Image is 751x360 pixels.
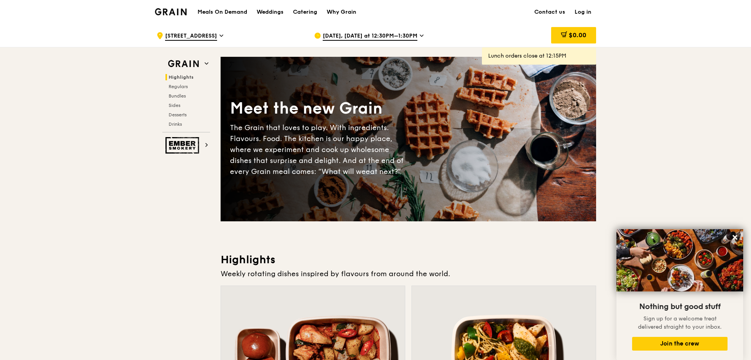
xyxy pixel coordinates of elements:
[165,32,217,41] span: [STREET_ADDRESS]
[366,167,401,176] span: eat next?”
[165,137,201,154] img: Ember Smokery web logo
[169,93,186,99] span: Bundles
[530,0,570,24] a: Contact us
[569,31,586,39] span: $0.00
[323,32,417,41] span: [DATE], [DATE] at 12:30PM–1:30PM
[570,0,596,24] a: Log in
[165,57,201,71] img: Grain web logo
[221,268,596,279] div: Weekly rotating dishes inspired by flavours from around the world.
[488,52,590,60] div: Lunch orders close at 12:15PM
[155,8,187,15] img: Grain
[638,315,722,330] span: Sign up for a welcome treat delivered straight to your inbox.
[169,74,194,80] span: Highlights
[729,231,741,244] button: Close
[169,112,187,118] span: Desserts
[293,0,317,24] div: Catering
[169,84,188,89] span: Regulars
[639,302,720,311] span: Nothing but good stuff
[327,0,356,24] div: Why Grain
[632,337,728,351] button: Join the crew
[198,8,247,16] h1: Meals On Demand
[230,98,408,119] div: Meet the new Grain
[257,0,284,24] div: Weddings
[169,121,182,127] span: Drinks
[221,253,596,267] h3: Highlights
[616,229,743,291] img: DSC07876-Edit02-Large.jpeg
[322,0,361,24] a: Why Grain
[230,122,408,177] div: The Grain that loves to play. With ingredients. Flavours. Food. The kitchen is our happy place, w...
[288,0,322,24] a: Catering
[169,103,180,108] span: Sides
[252,0,288,24] a: Weddings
